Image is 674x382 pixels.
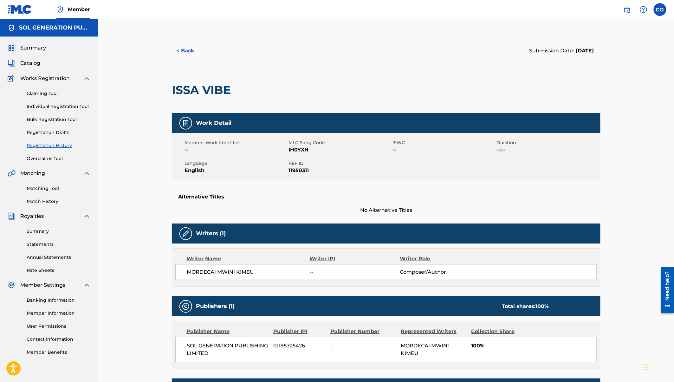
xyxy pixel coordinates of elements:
[83,170,91,177] img: expand
[274,342,326,350] span: 01195725426
[400,268,482,276] span: Composer/Author
[401,328,466,335] div: Represented Writers
[56,6,64,13] img: Top Rightsholder
[8,59,40,67] a: CatalogCatalog
[623,6,631,13] img: search
[172,83,234,97] h2: ISSA VIBE
[392,146,495,154] span: --
[187,342,269,357] span: SOL GENERATION PUBLISHING LIMITED
[574,48,594,54] span: [DATE]
[8,59,15,67] img: Catalog
[68,6,90,13] span: Member
[8,75,16,82] img: Works Registration
[502,303,549,310] div: Total shares:
[27,129,91,136] a: Registration Drafts
[27,185,91,192] a: Matching Tool
[8,281,15,289] img: Member Settings
[83,75,91,82] img: expand
[196,230,226,237] h5: Writers (1)
[529,47,594,55] div: Submission Date:
[83,212,91,220] img: expand
[185,139,287,146] span: Member Work Identifier
[27,228,91,235] a: Summary
[27,142,91,149] a: Registration History
[535,303,549,309] span: 100 %
[27,349,91,356] a: Member Benefits
[8,212,15,220] img: Royalties
[196,303,235,310] h5: Publishers (1)
[637,3,650,16] div: Help
[27,155,91,162] a: Overclaims Tool
[20,212,44,220] span: Royalties
[27,90,91,97] a: Claiming Tool
[185,167,287,174] span: English
[83,281,91,289] img: expand
[330,342,396,350] span: --
[471,328,533,335] div: Collection Share
[178,194,594,200] h5: Alternative Titles
[27,241,91,248] a: Statements
[644,358,648,377] div: Drag
[20,170,45,177] span: Matching
[185,160,287,167] span: Language
[20,281,65,289] span: Member Settings
[27,103,91,110] a: Individual Registration Tool
[182,230,190,238] img: Writers
[288,146,391,154] span: IH0YXH
[310,268,400,276] span: --
[310,255,400,263] div: Writer IPI
[642,352,674,382] iframe: Chat Widget
[401,343,449,356] span: MORDECAI MWINI KIMEU
[496,139,599,146] span: Duration
[182,303,190,310] img: Publishers
[186,255,310,263] div: Writer Name
[8,44,46,52] a: SummarySummary
[27,116,91,123] a: Bulk Registration Tool
[27,297,91,304] a: Banking Information
[182,119,190,127] img: Work Detail
[288,160,391,167] span: REF ID
[172,43,210,59] button: < Back
[185,146,287,154] span: --
[186,328,269,335] div: Publisher Name
[27,267,91,274] a: Rate Sheets
[288,139,391,146] span: MLC Song Code
[27,254,91,261] a: Annual Statements
[27,323,91,330] a: User Permissions
[8,170,16,177] img: Matching
[496,146,599,154] span: --:--
[392,139,495,146] span: ISWC
[27,310,91,317] a: Member Information
[27,198,91,205] a: Match History
[8,44,15,52] img: Summary
[8,24,15,32] img: Accounts
[471,342,597,350] span: 100%
[400,255,482,263] div: Writer Role
[20,59,40,67] span: Catalog
[654,3,666,16] div: User Menu
[19,24,91,31] h5: SOL GENERATION PUBLISHING LIMITED
[621,3,633,16] a: Public Search
[27,336,91,343] a: Contact Information
[8,5,32,14] img: MLC Logo
[330,328,396,335] div: Publisher Number
[273,328,326,335] div: Publisher IPI
[172,206,600,214] span: No Alternative Titles
[640,6,647,13] img: help
[656,265,674,316] iframe: Resource Center
[196,119,231,127] h5: Work Detail
[20,75,70,82] span: Works Registration
[187,268,310,276] span: MORDECAI MWINI KIMEU
[288,167,391,174] span: 11950311
[20,44,46,52] span: Summary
